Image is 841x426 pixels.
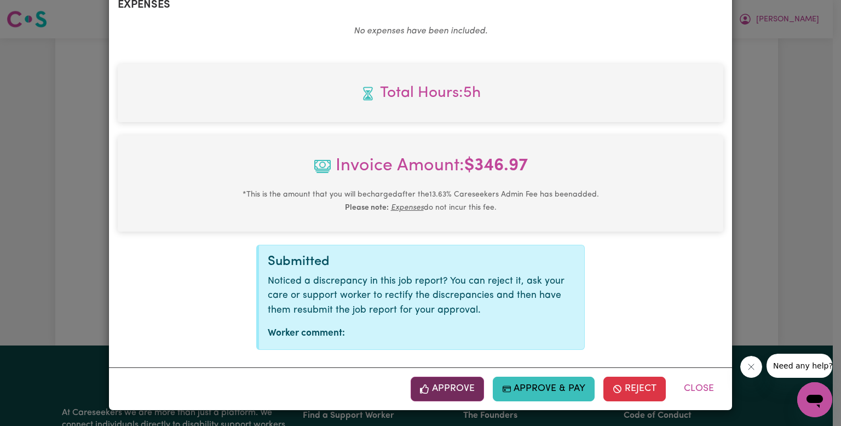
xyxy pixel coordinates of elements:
p: Noticed a discrepancy in this job report? You can reject it, ask your care or support worker to r... [268,274,575,318]
iframe: Close message [740,356,762,378]
em: No expenses have been included. [354,27,487,36]
button: Approve [411,377,484,401]
span: Total hours worked: 5 hours [126,82,715,105]
iframe: Button to launch messaging window [797,382,832,417]
button: Approve & Pay [493,377,595,401]
strong: Worker comment: [268,329,345,338]
b: Please note: [345,204,389,212]
b: $ 346.97 [464,157,528,175]
span: Invoice Amount: [126,153,715,188]
button: Close [675,377,723,401]
small: This is the amount that you will be charged after the 13.63 % Careseekers Admin Fee has been adde... [243,191,599,212]
span: Need any help? [7,8,66,16]
button: Reject [603,377,666,401]
iframe: Message from company [767,354,832,378]
span: Submitted [268,255,330,268]
u: Expenses [391,204,424,212]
